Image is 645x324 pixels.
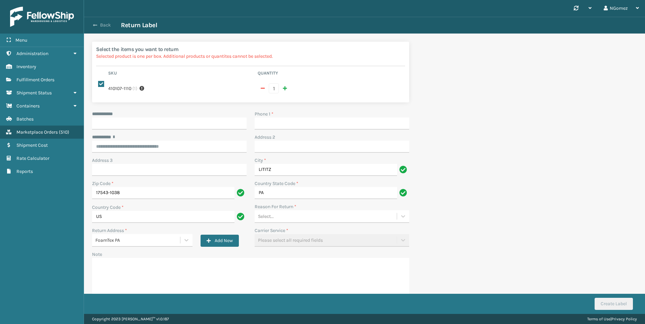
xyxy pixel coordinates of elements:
[255,110,273,118] label: Phone 1
[587,317,610,321] a: Terms of Use
[92,314,169,324] p: Copyright 2023 [PERSON_NAME]™ v 1.0.187
[106,70,256,78] th: Sku
[16,142,48,148] span: Shipment Cost
[16,103,40,109] span: Containers
[96,53,405,60] p: Selected product is one per box. Additional products or quantites cannot be selected.
[16,155,49,161] span: Rate Calculator
[10,7,74,27] img: logo
[96,46,405,53] h2: Select the items you want to return
[16,51,48,56] span: Administration
[587,314,637,324] div: |
[92,204,124,211] label: Country Code
[108,85,131,92] label: 410107-1110
[95,237,181,244] div: FoamTex PA
[256,70,405,78] th: Quantity
[611,317,637,321] a: Privacy Policy
[16,90,52,96] span: Shipment Status
[92,180,114,187] label: Zip Code
[16,129,58,135] span: Marketplace Orders
[255,180,298,187] label: Country State Code
[595,298,633,310] button: Create Label
[201,235,239,247] button: Add New
[90,22,121,28] button: Back
[16,77,54,83] span: Fulfillment Orders
[15,37,27,43] span: Menu
[255,134,275,141] label: Address 2
[255,227,288,234] label: Carrier Service
[59,129,69,135] span: ( 510 )
[121,21,157,29] h3: Return Label
[255,157,266,164] label: City
[92,251,102,257] label: Note
[16,169,33,174] span: Reports
[92,157,113,164] label: Address 3
[132,85,137,92] span: ( 1 )
[258,213,274,220] div: Select...
[255,203,296,210] label: Reason For Return
[92,227,127,234] label: Return Address
[16,64,36,70] span: Inventory
[16,116,34,122] span: Batches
